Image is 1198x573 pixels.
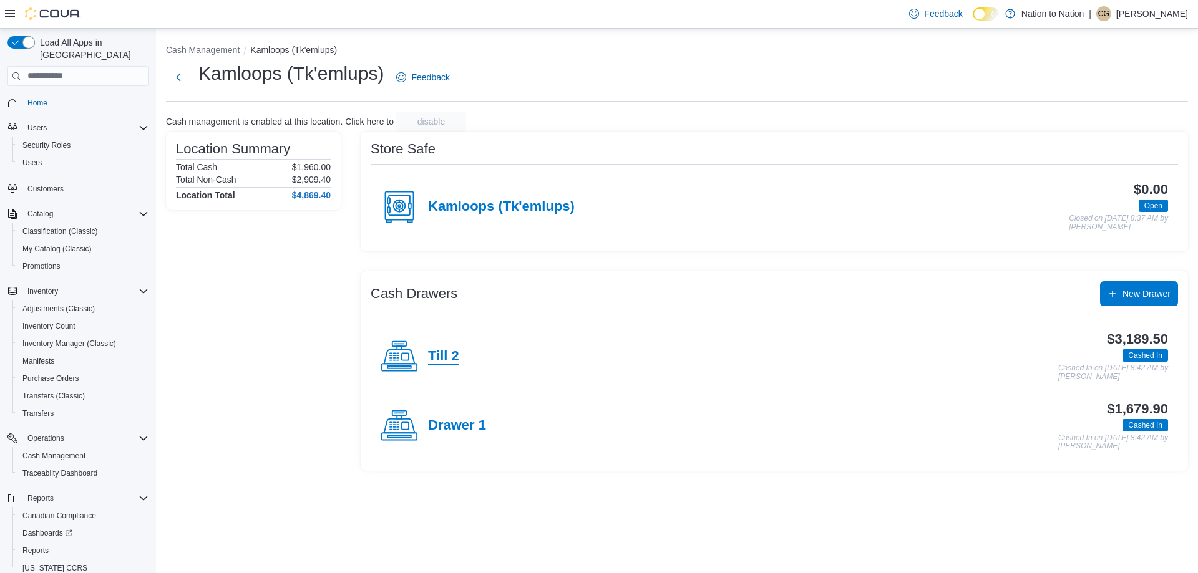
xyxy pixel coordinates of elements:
span: Classification (Classic) [17,224,149,239]
button: Classification (Classic) [12,223,153,240]
span: Classification (Classic) [22,226,98,236]
span: My Catalog (Classic) [17,241,149,256]
p: $1,960.00 [292,162,331,172]
span: CG [1098,6,1109,21]
span: Home [22,95,149,110]
h4: Till 2 [428,349,459,365]
span: Inventory [22,284,149,299]
h4: $4,869.40 [292,190,331,200]
a: Transfers [17,406,59,421]
button: Inventory Count [12,317,153,335]
button: My Catalog (Classic) [12,240,153,258]
span: Cash Management [17,448,149,463]
span: Dashboards [17,526,149,541]
button: Reports [12,542,153,559]
span: Purchase Orders [22,373,79,383]
span: Users [27,123,47,133]
button: Manifests [12,352,153,370]
h1: Kamloops (Tk'emlups) [198,61,384,86]
span: Inventory Manager (Classic) [22,339,116,349]
a: Reports [17,543,54,558]
button: Canadian Compliance [12,507,153,524]
button: Catalog [2,205,153,223]
span: Reports [22,491,149,506]
span: Feedback [411,71,449,84]
span: Open [1139,200,1168,212]
h6: Total Non-Cash [176,175,236,185]
span: Cashed In [1128,420,1162,431]
span: Adjustments (Classic) [17,301,149,316]
a: Canadian Compliance [17,508,101,523]
span: Inventory [27,286,58,296]
a: Cash Management [17,448,90,463]
a: Users [17,155,47,170]
button: Transfers (Classic) [12,387,153,405]
span: Promotions [22,261,61,271]
button: Inventory [22,284,63,299]
span: Users [22,158,42,168]
button: Reports [22,491,59,506]
button: Transfers [12,405,153,422]
span: Operations [22,431,149,446]
a: Feedback [904,1,967,26]
a: Inventory Count [17,319,80,334]
span: Cash Management [22,451,85,461]
input: Dark Mode [973,7,999,21]
span: Transfers [17,406,149,421]
span: Security Roles [17,138,149,153]
h3: Cash Drawers [371,286,457,301]
a: Adjustments (Classic) [17,301,100,316]
button: Customers [2,179,153,197]
span: Reports [17,543,149,558]
button: Promotions [12,258,153,275]
button: Inventory Manager (Classic) [12,335,153,352]
span: Traceabilty Dashboard [17,466,149,481]
a: Home [22,95,52,110]
span: Transfers (Classic) [22,391,85,401]
div: Cam Gottfriedson [1096,6,1111,21]
span: Manifests [17,354,149,368]
span: Users [17,155,149,170]
a: Inventory Manager (Classic) [17,336,121,351]
span: Purchase Orders [17,371,149,386]
span: Reports [22,546,49,556]
a: Security Roles [17,138,75,153]
h3: $0.00 [1134,182,1168,197]
span: Customers [22,180,149,196]
button: Users [12,154,153,171]
h4: Location Total [176,190,235,200]
a: Dashboards [17,526,77,541]
p: [PERSON_NAME] [1116,6,1188,21]
span: Promotions [17,259,149,274]
a: Purchase Orders [17,371,84,386]
button: Reports [2,489,153,507]
a: Promotions [17,259,66,274]
span: Cashed In [1123,419,1168,431]
h4: Drawer 1 [428,418,486,434]
img: Cova [25,7,81,20]
button: Purchase Orders [12,370,153,387]
span: Adjustments (Classic) [22,304,95,314]
button: Cash Management [166,45,240,55]
p: $2,909.40 [292,175,331,185]
span: Open [1144,200,1162,211]
h3: $1,679.90 [1107,402,1168,417]
span: Inventory Manager (Classic) [17,336,149,351]
span: Reports [27,493,54,503]
button: Operations [2,430,153,447]
span: Home [27,98,47,108]
button: Adjustments (Classic) [12,300,153,317]
span: Catalog [27,209,53,219]
span: Users [22,120,149,135]
button: Home [2,94,153,112]
a: Customers [22,181,69,196]
p: Nation to Nation [1021,6,1084,21]
span: Feedback [924,7,962,20]
p: Cash management is enabled at this location. Click here to [166,117,394,127]
p: Cashed In on [DATE] 8:42 AM by [PERSON_NAME] [1058,364,1168,381]
button: Kamloops (Tk'emlups) [250,45,337,55]
span: Cashed In [1123,349,1168,362]
button: Traceabilty Dashboard [12,465,153,482]
span: [US_STATE] CCRS [22,563,87,573]
h4: Kamloops (Tk'emlups) [428,199,575,215]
